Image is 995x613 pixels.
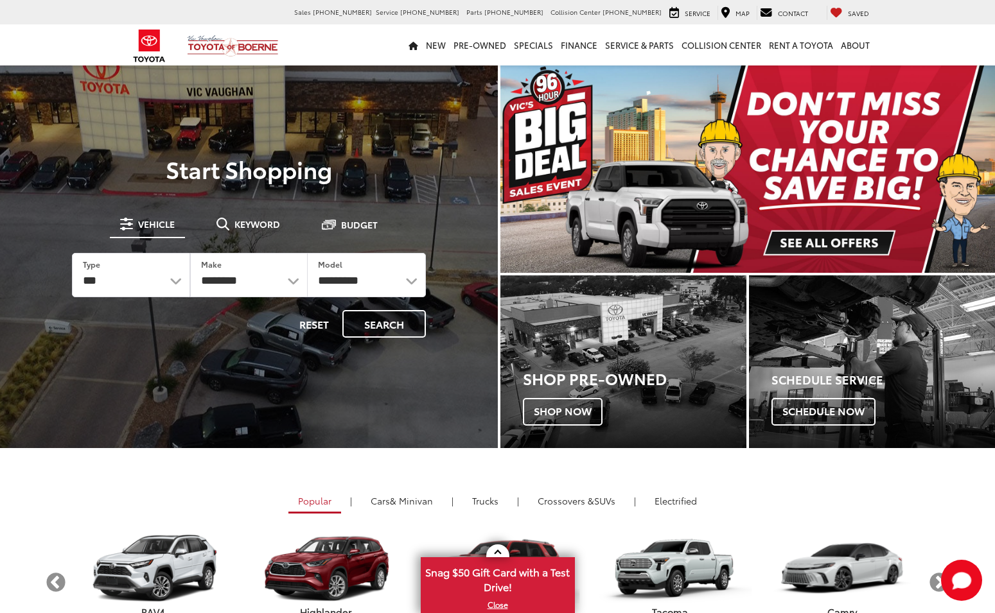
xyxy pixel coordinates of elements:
[484,7,543,17] span: [PHONE_NUMBER]
[138,220,175,229] span: Vehicle
[528,490,625,512] a: SUVs
[749,275,995,447] a: Schedule Service Schedule Now
[243,533,407,603] img: Toyota Highlander
[288,310,340,338] button: Reset
[749,275,995,447] div: Toyota
[288,490,341,514] a: Popular
[685,8,710,18] span: Service
[416,533,579,603] img: Toyota 4Runner
[848,8,869,18] span: Saved
[422,558,574,598] span: Snag $50 Gift Card with a Test Drive!
[550,7,601,17] span: Collision Center
[941,560,982,601] button: Toggle Chat Window
[778,8,808,18] span: Contact
[771,374,995,386] h4: Schedule Service
[500,275,746,447] div: Toyota
[462,490,508,512] a: Trucks
[765,24,837,65] a: Rent a Toyota
[928,571,951,594] button: Next
[294,7,311,17] span: Sales
[523,398,603,425] span: Shop Now
[718,6,753,20] a: Map
[837,24,874,65] a: About
[54,156,444,182] p: Start Shopping
[318,259,342,270] label: Model
[422,24,450,65] a: New
[45,571,67,594] button: Previous
[400,7,459,17] span: [PHONE_NUMBER]
[500,275,746,447] a: Shop Pre-Owned Shop Now
[342,310,426,338] button: Search
[760,533,924,603] img: Toyota Camry
[666,6,714,20] a: Service
[361,490,443,512] a: Cars
[631,494,639,507] li: |
[941,560,982,601] svg: Start Chat
[771,398,876,425] span: Schedule Now
[510,24,557,65] a: Specials
[523,370,746,386] h3: Shop Pre-Owned
[187,35,279,57] img: Vic Vaughan Toyota of Boerne
[376,7,398,17] span: Service
[538,494,594,507] span: Crossovers &
[390,494,433,507] span: & Minivan
[557,24,601,65] a: Finance
[466,7,482,17] span: Parts
[645,490,707,512] a: Electrified
[757,6,811,20] a: Contact
[201,259,222,270] label: Make
[405,24,422,65] a: Home
[71,533,235,603] img: Toyota RAV4
[450,24,510,65] a: Pre-Owned
[125,25,173,67] img: Toyota
[448,494,457,507] li: |
[347,494,355,507] li: |
[83,259,100,270] label: Type
[827,6,872,20] a: My Saved Vehicles
[514,494,522,507] li: |
[234,220,280,229] span: Keyword
[588,533,752,603] img: Toyota Tacoma
[341,220,378,229] span: Budget
[603,7,662,17] span: [PHONE_NUMBER]
[601,24,678,65] a: Service & Parts: Opens in a new tab
[735,8,750,18] span: Map
[313,7,372,17] span: [PHONE_NUMBER]
[678,24,765,65] a: Collision Center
